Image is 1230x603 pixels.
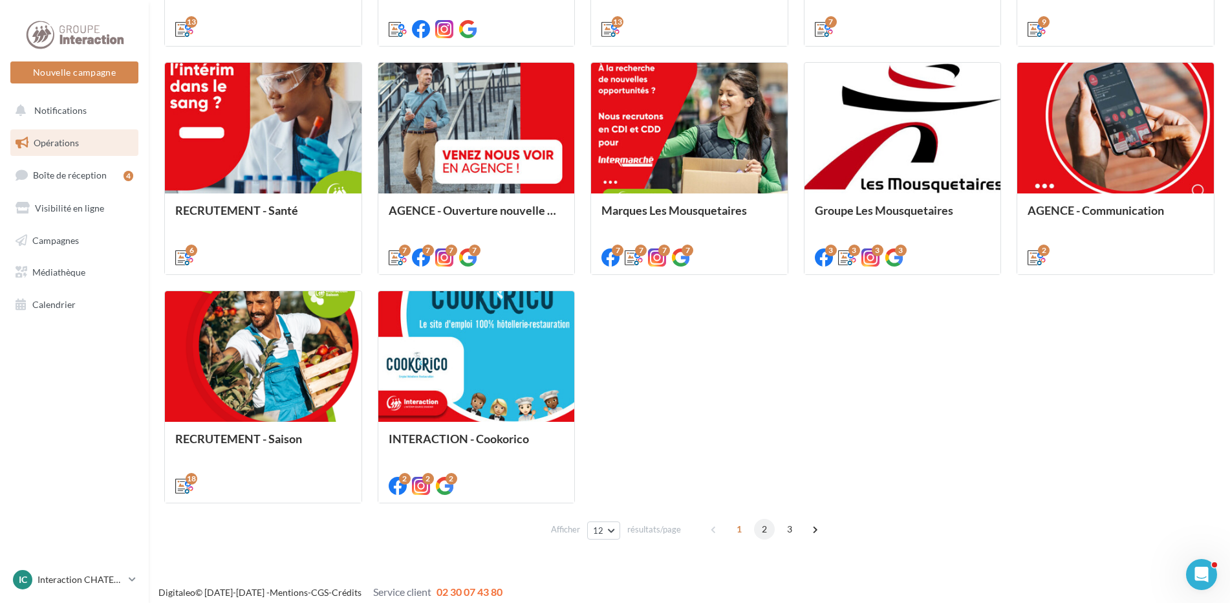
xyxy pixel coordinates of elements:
div: 7 [612,245,623,256]
div: 7 [469,245,480,256]
button: Notifications [8,97,136,124]
div: 3 [895,245,907,256]
span: Calendrier [32,299,76,310]
div: INTERACTION - Cookorico [389,432,565,458]
span: Afficher [551,523,580,536]
span: IC [19,573,27,586]
span: 2 [754,519,775,540]
div: 7 [399,245,411,256]
span: Opérations [34,137,79,148]
div: 7 [446,245,457,256]
a: CGS [311,587,329,598]
div: RECRUTEMENT - Santé [175,204,351,230]
span: Boîte de réception [33,170,107,181]
a: Boîte de réception4 [8,161,141,189]
a: IC Interaction CHATEAUBRIANT [10,567,138,592]
div: 2 [399,473,411,485]
div: 2 [446,473,457,485]
a: Mentions [270,587,308,598]
div: 4 [124,171,133,181]
div: AGENCE - Ouverture nouvelle agence [389,204,565,230]
span: 02 30 07 43 80 [437,586,502,598]
span: Notifications [34,105,87,116]
p: Interaction CHATEAUBRIANT [38,573,124,586]
div: 7 [658,245,670,256]
div: 18 [186,473,197,485]
div: Groupe Les Mousquetaires [815,204,991,230]
div: 7 [635,245,647,256]
span: Service client [373,586,431,598]
span: Médiathèque [32,267,85,278]
div: 9 [1038,16,1050,28]
div: RECRUTEMENT - Saison [175,432,351,458]
button: Nouvelle campagne [10,61,138,83]
div: 2 [1038,245,1050,256]
a: Opérations [8,129,141,157]
div: 3 [872,245,883,256]
a: Calendrier [8,291,141,318]
a: Digitaleo [158,587,195,598]
div: 7 [422,245,434,256]
div: Marques Les Mousquetaires [601,204,777,230]
span: 12 [593,525,604,536]
span: Campagnes [32,234,79,245]
div: 3 [825,245,837,256]
span: résultats/page [627,523,681,536]
div: 2 [422,473,434,485]
div: 13 [186,16,197,28]
div: 7 [825,16,837,28]
div: 13 [612,16,623,28]
div: 6 [186,245,197,256]
span: © [DATE]-[DATE] - - - [158,587,502,598]
div: 7 [682,245,693,256]
a: Crédits [332,587,361,598]
button: 12 [587,521,620,540]
span: Visibilité en ligne [35,203,104,214]
a: Médiathèque [8,259,141,286]
a: Visibilité en ligne [8,195,141,222]
iframe: Intercom live chat [1186,559,1217,590]
span: 1 [729,519,750,540]
span: 3 [779,519,800,540]
div: 3 [848,245,860,256]
div: AGENCE - Communication [1028,204,1203,230]
a: Campagnes [8,227,141,254]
